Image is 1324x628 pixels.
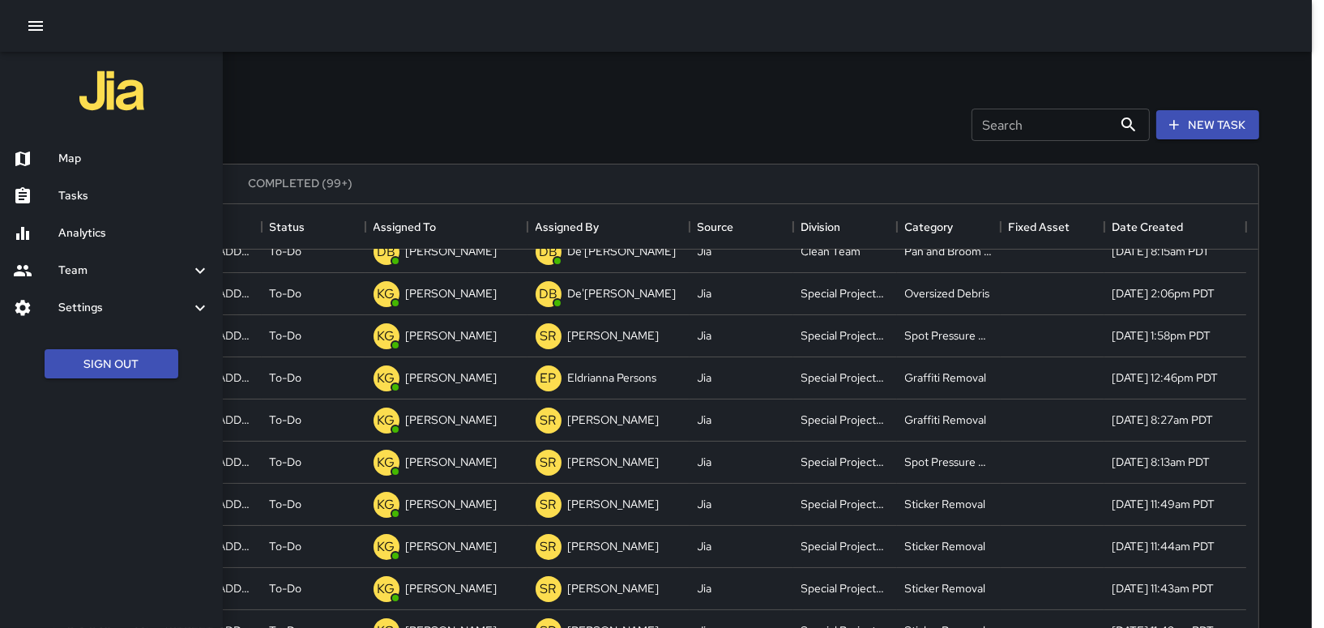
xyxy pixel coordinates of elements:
button: Sign Out [45,349,178,379]
h6: Map [58,150,210,168]
h6: Settings [58,299,190,317]
h6: Team [58,262,190,280]
h6: Analytics [58,224,210,242]
h6: Tasks [58,187,210,205]
img: jia-logo [79,58,144,123]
